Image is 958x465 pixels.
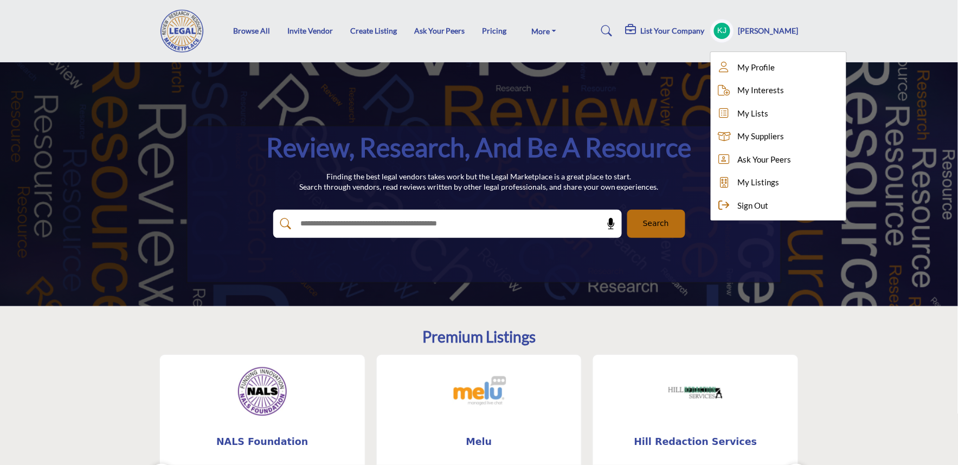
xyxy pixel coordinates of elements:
[738,84,785,96] span: My Interests
[593,428,798,456] a: Hill Redaction Services
[627,210,685,238] button: Search
[711,148,846,171] a: Ask Your Peers
[711,79,846,102] a: My Interests
[643,218,669,229] span: Search
[414,26,465,35] a: Ask Your Peers
[299,171,659,182] p: Finding the best legal vendors takes work but the Legal Marketplace is a great place to start.
[422,328,536,346] h2: Premium Listings
[176,435,349,449] span: NALS Foundation
[287,26,333,35] a: Invite Vendor
[524,23,564,38] a: More
[483,26,507,35] a: Pricing
[609,428,782,456] b: Hill Redaction Services
[160,428,365,456] a: NALS Foundation
[159,9,210,53] img: Site Logo
[233,26,270,35] a: Browse All
[176,428,349,456] b: NALS Foundation
[711,56,846,79] a: My Profile
[668,366,723,420] img: Hill Redaction Services
[350,26,397,35] a: Create Listing
[738,61,775,74] span: My Profile
[710,19,734,43] button: Show hide supplier dropdown
[738,107,769,120] span: My Lists
[711,125,846,148] a: My Suppliers
[738,199,769,212] span: Sign Out
[393,428,565,456] b: Melu
[738,130,785,143] span: My Suppliers
[641,26,705,36] h5: List Your Company
[711,171,846,194] a: My Listings
[738,176,780,189] span: My Listings
[235,366,290,420] img: NALS Foundation
[609,435,782,449] span: Hill Redaction Services
[738,153,792,166] span: Ask Your Peers
[711,102,846,125] a: My Lists
[299,182,659,192] p: Search through vendors, read reviews written by other legal professionals, and share your own exp...
[266,131,692,164] h1: Review, Research, and be a Resource
[452,366,506,420] img: Melu
[738,25,799,36] h5: [PERSON_NAME]
[377,428,582,456] a: Melu
[393,435,565,449] span: Melu
[625,24,705,37] div: List Your Company
[591,22,620,40] a: Search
